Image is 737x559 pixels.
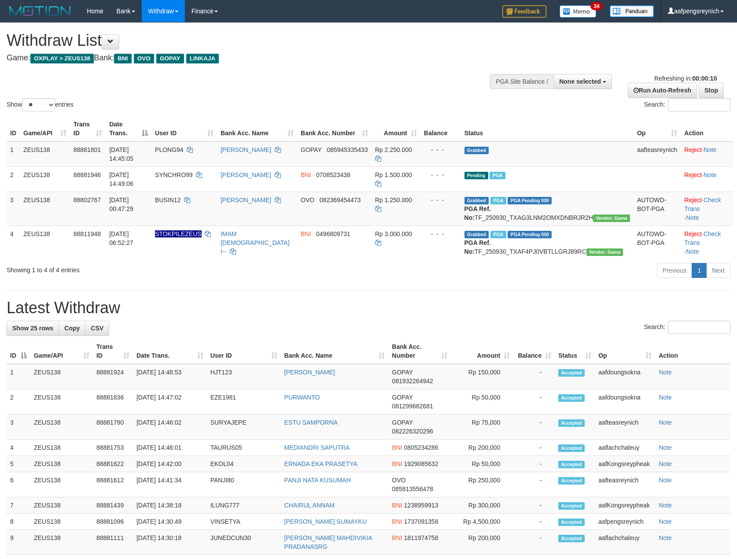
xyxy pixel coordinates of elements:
[686,248,699,255] a: Note
[133,456,207,472] td: [DATE] 14:42:00
[133,389,207,415] td: [DATE] 14:47:02
[464,239,491,255] b: PGA Ref. No:
[20,116,70,141] th: Game/API: activate to sort column ascending
[207,497,281,514] td: ILUNG777
[93,456,133,472] td: 88881622
[284,444,350,451] a: MEDIANDRI SAPUTRA
[659,394,672,401] a: Note
[392,369,413,376] span: GOPAY
[7,456,30,472] td: 5
[451,514,513,530] td: Rp 4,500,000
[610,5,654,17] img: panduan.png
[558,518,585,526] span: Accepted
[301,146,321,153] span: GOPAY
[593,215,630,222] span: Vendor URL: https://trx31.1velocity.biz
[692,263,707,278] a: 1
[451,530,513,555] td: Rp 200,000
[7,4,74,18] img: MOTION_logo.png
[30,440,93,456] td: ZEUS138
[464,147,489,154] span: Grabbed
[91,325,103,332] span: CSV
[316,230,350,237] span: Copy 0496809731 to clipboard
[30,497,93,514] td: ZEUS138
[7,497,30,514] td: 7
[684,230,702,237] a: Reject
[207,514,281,530] td: VINSETYA
[704,171,717,178] a: Note
[392,485,433,492] span: Copy 085813556478 to clipboard
[558,369,585,377] span: Accepted
[490,197,506,204] span: Marked by aafsreyleap
[513,339,555,364] th: Balance: activate to sort column ascending
[464,172,488,179] span: Pending
[634,226,681,259] td: AUTOWD-BOT-PGA
[20,167,70,192] td: ZEUS138
[424,196,457,204] div: - - -
[93,389,133,415] td: 88881836
[451,415,513,440] td: Rp 75,000
[93,364,133,389] td: 88881924
[681,167,733,192] td: ·
[392,534,402,541] span: BNI
[424,170,457,179] div: - - -
[628,83,697,98] a: Run Auto-Refresh
[684,230,721,246] a: Check Trans
[692,75,717,82] strong: 00:00:10
[372,116,420,141] th: Amount: activate to sort column ascending
[7,321,59,336] a: Show 25 rows
[7,339,30,364] th: ID: activate to sort column descending
[133,497,207,514] td: [DATE] 14:38:18
[461,116,634,141] th: Status
[7,472,30,497] td: 6
[30,364,93,389] td: ZEUS138
[659,534,672,541] a: Note
[451,497,513,514] td: Rp 300,000
[7,54,483,63] h4: Game: Bank:
[109,196,133,212] span: [DATE] 00:47:29
[558,477,585,485] span: Accepted
[634,141,681,167] td: aafteasreynich
[7,389,30,415] td: 2
[659,444,672,451] a: Note
[451,472,513,497] td: Rp 250,000
[392,460,402,467] span: BNI
[654,75,717,82] span: Refreshing in:
[301,171,311,178] span: BNI
[221,230,290,255] a: IMAM [DEMOGRAPHIC_DATA] I--
[681,141,733,167] td: ·
[586,248,623,256] span: Vendor URL: https://trx31.1velocity.biz
[221,171,271,178] a: [PERSON_NAME]
[668,98,730,111] input: Search:
[281,339,389,364] th: Bank Acc. Name: activate to sort column ascending
[634,116,681,141] th: Op: activate to sort column ascending
[502,5,546,18] img: Feedback.jpg
[30,339,93,364] th: Game/API: activate to sort column ascending
[151,116,217,141] th: User ID: activate to sort column ascending
[155,196,181,204] span: BUSIN12
[207,415,281,440] td: SURYAJEPE
[7,299,730,317] h1: Latest Withdraw
[375,196,412,204] span: Rp 1.250.000
[133,472,207,497] td: [DATE] 14:41:34
[595,389,655,415] td: aafdoungsokna
[133,339,207,364] th: Date Trans.: activate to sort column ascending
[681,192,733,226] td: · ·
[659,369,672,376] a: Note
[155,230,202,237] span: Nama rekening ada tanda titik/strip, harap diedit
[284,518,367,525] a: [PERSON_NAME] SUMAYKU
[284,369,335,376] a: [PERSON_NAME]
[106,116,151,141] th: Date Trans.: activate to sort column descending
[186,54,219,63] span: LINKAJA
[490,74,553,89] div: PGA Site Balance /
[375,146,412,153] span: Rp 2.250.000
[392,518,402,525] span: BNI
[461,192,634,226] td: TF_250930_TXAG3LNM2OMXDNBRJR2H
[30,54,94,63] span: OXPLAY > ZEUS138
[388,339,451,364] th: Bank Acc. Number: activate to sort column ascending
[7,98,74,111] label: Show entries
[392,378,433,385] span: Copy 081932264942 to clipboard
[706,263,730,278] a: Next
[155,171,193,178] span: SYNCHRO99
[297,116,372,141] th: Bank Acc. Number: activate to sort column ascending
[508,197,552,204] span: PGA Pending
